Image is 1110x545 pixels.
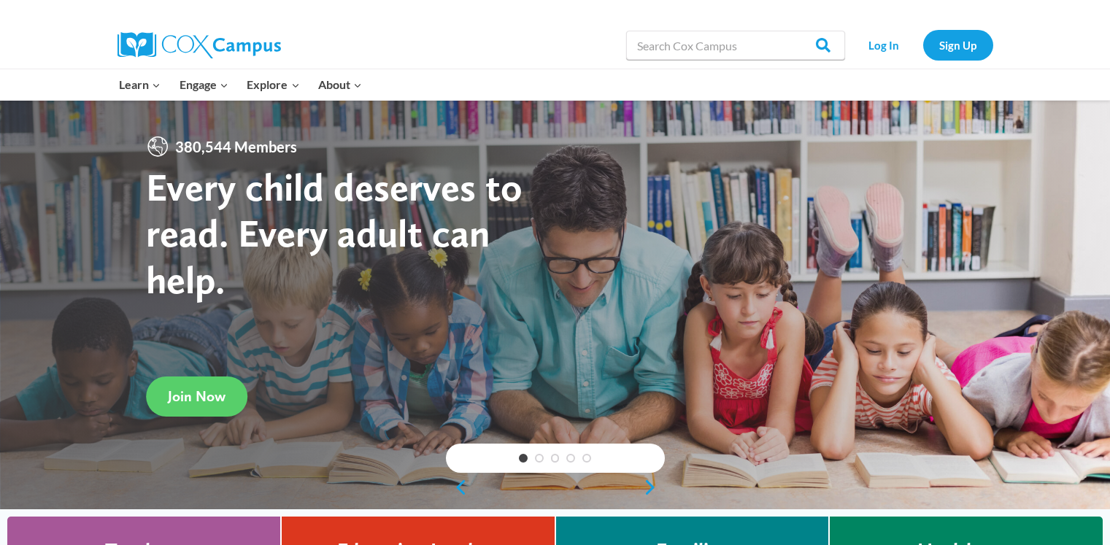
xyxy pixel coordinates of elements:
span: 380,544 Members [169,135,303,158]
span: Explore [247,75,299,94]
span: About [318,75,362,94]
a: 5 [582,454,591,463]
strong: Every child deserves to read. Every adult can help. [146,163,523,302]
a: 3 [551,454,560,463]
span: Learn [119,75,161,94]
span: Join Now [168,387,226,405]
span: Engage [180,75,228,94]
a: 1 [519,454,528,463]
a: Sign Up [923,30,993,60]
a: 4 [566,454,575,463]
nav: Secondary Navigation [852,30,993,60]
a: previous [446,479,468,496]
a: next [643,479,665,496]
a: Log In [852,30,916,60]
img: Cox Campus [117,32,281,58]
div: content slider buttons [446,473,665,502]
input: Search Cox Campus [626,31,845,60]
nav: Primary Navigation [110,69,371,100]
a: 2 [535,454,544,463]
a: Join Now [146,376,247,417]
